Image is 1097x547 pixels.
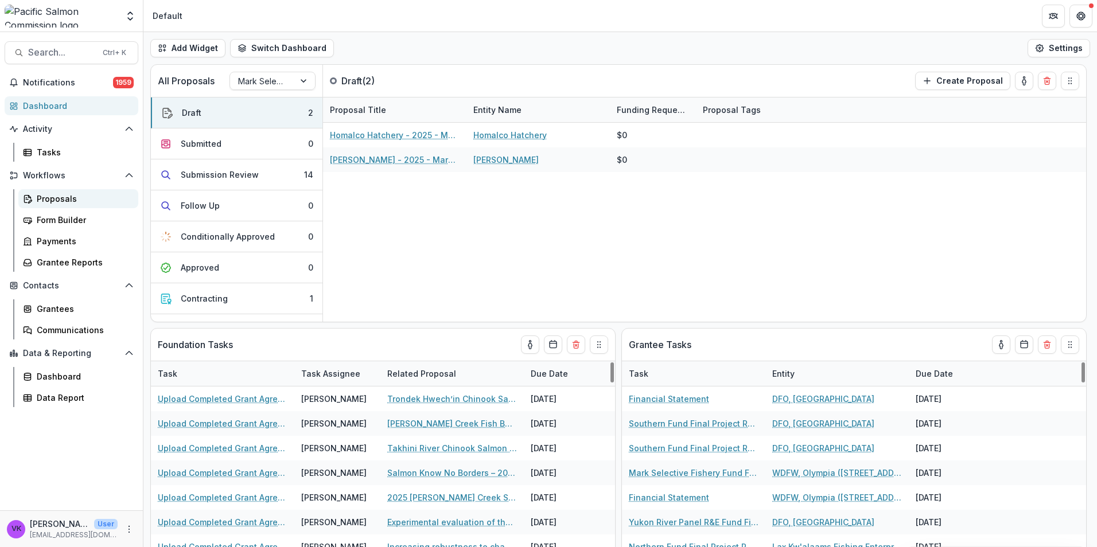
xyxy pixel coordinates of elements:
[37,256,129,268] div: Grantee Reports
[323,97,466,122] div: Proposal Title
[622,361,765,386] div: Task
[148,7,187,24] nav: breadcrumb
[151,361,294,386] div: Task
[1061,335,1079,354] button: Drag
[330,154,460,166] a: [PERSON_NAME] - 2025 - Mark Selective Fishery Fund Application 2025
[1015,335,1033,354] button: Calendar
[1069,5,1092,28] button: Get Help
[521,335,539,354] button: toggle-assigned-to-me
[909,361,995,386] div: Due Date
[524,361,610,386] div: Due Date
[629,338,691,351] p: Grantee Tasks
[524,368,575,380] div: Due Date
[23,78,113,88] span: Notifications
[301,467,367,479] div: [PERSON_NAME]
[5,5,118,28] img: Pacific Salmon Commission logo
[765,361,909,386] div: Entity
[610,97,696,122] div: Funding Requested
[524,386,610,411] div: [DATE]
[151,128,322,159] button: Submitted0
[158,442,287,454] a: Upload Completed Grant Agreements
[629,516,758,528] a: Yukon River Panel R&E Fund Final Project Report
[909,436,995,460] div: [DATE]
[387,393,517,405] a: Trondek Hwech’in Chinook Salmon Monitoring and Restoration Investigations (Formally Klondike Rive...
[158,467,287,479] a: Upload Completed Grant Agreements
[151,368,184,380] div: Task
[308,107,313,119] div: 2
[94,519,118,529] p: User
[629,491,709,503] a: Financial Statement
[909,485,995,510] div: [DATE]
[765,368,802,380] div: Entity
[524,411,610,436] div: [DATE]
[992,335,1010,354] button: toggle-assigned-to-me
[23,171,120,181] span: Workflows
[466,104,528,116] div: Entity Name
[181,261,219,273] div: Approved
[37,214,129,226] div: Form Builder
[772,417,874,429] a: DFO, [GEOGRAPHIC_DATA]
[150,39,225,57] button: Add Widget
[37,370,129,382] div: Dashboard
[294,361,380,386] div: Task Assignee
[5,344,138,362] button: Open Data & Reporting
[230,39,334,57] button: Switch Dashboard
[181,200,220,212] div: Follow Up
[5,120,138,138] button: Open Activity
[524,436,610,460] div: [DATE]
[696,104,768,116] div: Proposal Tags
[772,442,874,454] a: DFO, [GEOGRAPHIC_DATA]
[473,129,547,141] a: Homalco Hatchery
[1061,72,1079,90] button: Drag
[466,97,610,122] div: Entity Name
[323,104,393,116] div: Proposal Title
[915,72,1010,90] button: Create Proposal
[909,368,960,380] div: Due Date
[567,335,585,354] button: Delete card
[5,276,138,295] button: Open Contacts
[158,491,287,503] a: Upload Completed Grant Agreements
[37,235,129,247] div: Payments
[301,516,367,528] div: [PERSON_NAME]
[524,485,610,510] div: [DATE]
[380,361,524,386] div: Related Proposal
[5,41,138,64] button: Search...
[5,73,138,92] button: Notifications1959
[617,129,627,141] div: $0
[772,491,902,503] a: WDFW, Olympia ([STREET_ADDRESS][US_STATE]
[37,193,129,205] div: Proposals
[696,97,839,122] div: Proposal Tags
[158,516,287,528] a: Upload Completed Grant Agreements
[909,510,995,534] div: [DATE]
[18,189,138,208] a: Proposals
[772,393,874,405] a: DFO, [GEOGRAPHIC_DATA]
[304,169,313,181] div: 14
[310,292,313,304] div: 1
[617,154,627,166] div: $0
[301,417,367,429] div: [PERSON_NAME]
[387,516,517,528] a: Experimental evaluation of the potential impacts of set nets on the quality of the Mission estima...
[473,154,539,166] a: [PERSON_NAME]
[1015,72,1033,90] button: toggle-assigned-to-me
[100,46,129,59] div: Ctrl + K
[301,393,367,405] div: [PERSON_NAME]
[772,467,902,479] a: WDFW, Olympia ([STREET_ADDRESS][US_STATE]
[18,253,138,272] a: Grantee Reports
[18,143,138,162] a: Tasks
[629,393,709,405] a: Financial Statement
[524,460,610,485] div: [DATE]
[23,349,120,358] span: Data & Reporting
[37,324,129,336] div: Communications
[151,252,322,283] button: Approved0
[23,124,120,134] span: Activity
[387,467,517,479] a: Salmon Know No Borders – 2025 Yukon River Exchange Outreach (YRDFA portion)
[18,388,138,407] a: Data Report
[301,491,367,503] div: [PERSON_NAME]
[629,417,758,429] a: Southern Fund Final Project Report
[181,292,228,304] div: Contracting
[181,230,275,243] div: Conditionally Approved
